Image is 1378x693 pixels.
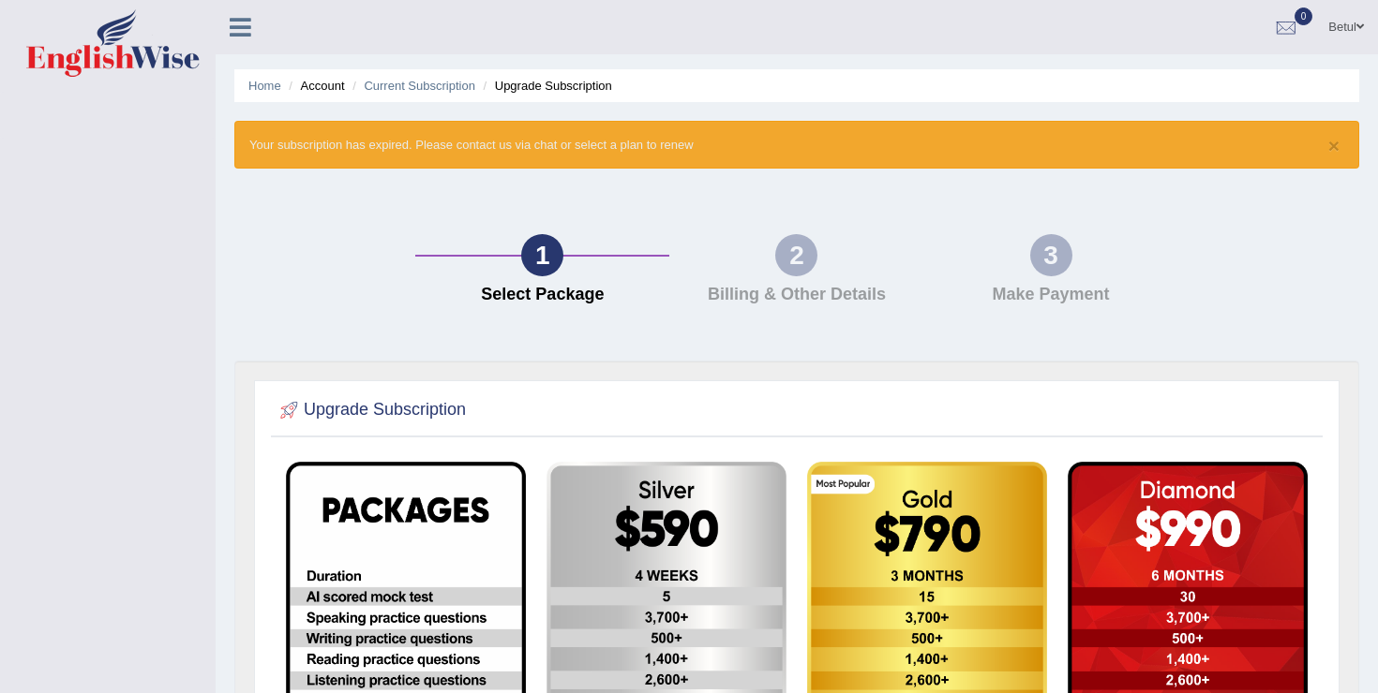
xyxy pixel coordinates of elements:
[1328,136,1340,155] button: ×
[1030,234,1072,276] div: 3
[276,396,466,424] h2: Upgrade Subscription
[521,234,563,276] div: 1
[934,286,1169,304] h4: Make Payment
[364,79,475,93] a: Current Subscription
[1295,7,1313,25] span: 0
[248,79,281,93] a: Home
[234,121,1359,169] div: Your subscription has expired. Please contact us via chat or select a plan to renew
[479,77,612,95] li: Upgrade Subscription
[679,286,914,304] h4: Billing & Other Details
[775,234,817,276] div: 2
[425,286,660,304] h4: Select Package
[284,77,344,95] li: Account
